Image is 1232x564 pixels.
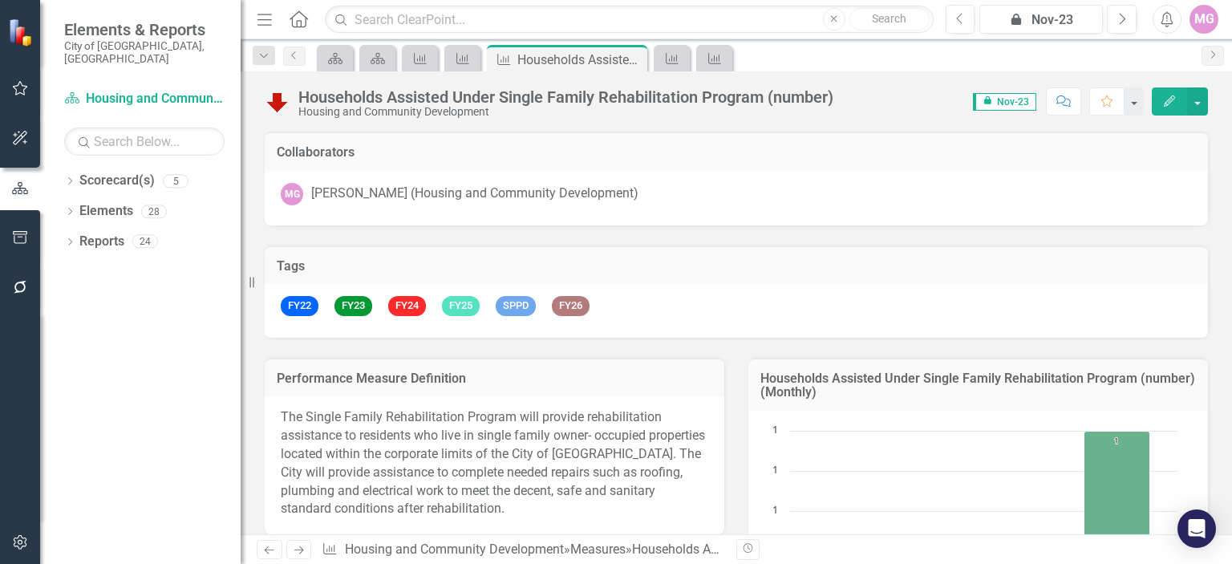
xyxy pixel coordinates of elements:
[64,39,225,66] small: City of [GEOGRAPHIC_DATA], [GEOGRAPHIC_DATA]
[760,371,1196,400] h3: Households Assisted Under Single Family Rehabilitation Program (number) (Monthly)
[281,296,318,316] span: FY22
[298,106,833,118] div: Housing and Community Development
[265,89,290,115] img: Below Plan
[79,233,124,251] a: Reports
[64,90,225,108] a: Housing and Community Development
[1177,509,1216,548] div: Open Intercom Messenger
[277,259,1196,274] h3: Tags
[163,174,188,188] div: 5
[388,296,426,316] span: FY24
[64,128,225,156] input: Search Below...
[772,462,778,477] text: 1
[552,296,590,316] span: FY26
[132,235,158,249] div: 24
[979,5,1103,34] button: Nov-23
[872,12,906,25] span: Search
[281,409,705,516] span: The Single Family Rehabilitation Program will provide rehabilitation assistance to residents who ...
[322,541,724,559] div: » »
[64,20,225,39] span: Elements & Reports
[496,296,536,316] span: SPPD
[442,296,480,316] span: FY25
[517,50,643,70] div: Households Assisted Under Single Family Rehabilitation Program (number)
[985,10,1097,30] div: Nov-23
[298,88,833,106] div: Households Assisted Under Single Family Rehabilitation Program (number)
[570,542,626,557] a: Measures
[325,6,933,34] input: Search ClearPoint...
[79,202,133,221] a: Elements
[277,371,712,386] h3: Performance Measure Definition
[141,205,167,218] div: 28
[849,8,930,30] button: Search
[772,502,778,517] text: 1
[1114,435,1119,446] text: 1
[334,296,372,316] span: FY23
[632,542,1056,557] div: Households Assisted Under Single Family Rehabilitation Program (number)
[311,185,638,203] div: [PERSON_NAME] (Housing and Community Development)
[1189,5,1218,34] button: MG
[772,422,778,436] text: 1
[277,145,1196,160] h3: Collaborators
[281,183,303,205] div: MG
[973,93,1036,111] span: Nov-23
[79,172,155,190] a: Scorecard(s)
[345,542,564,557] a: Housing and Community Development
[8,18,36,47] img: ClearPoint Strategy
